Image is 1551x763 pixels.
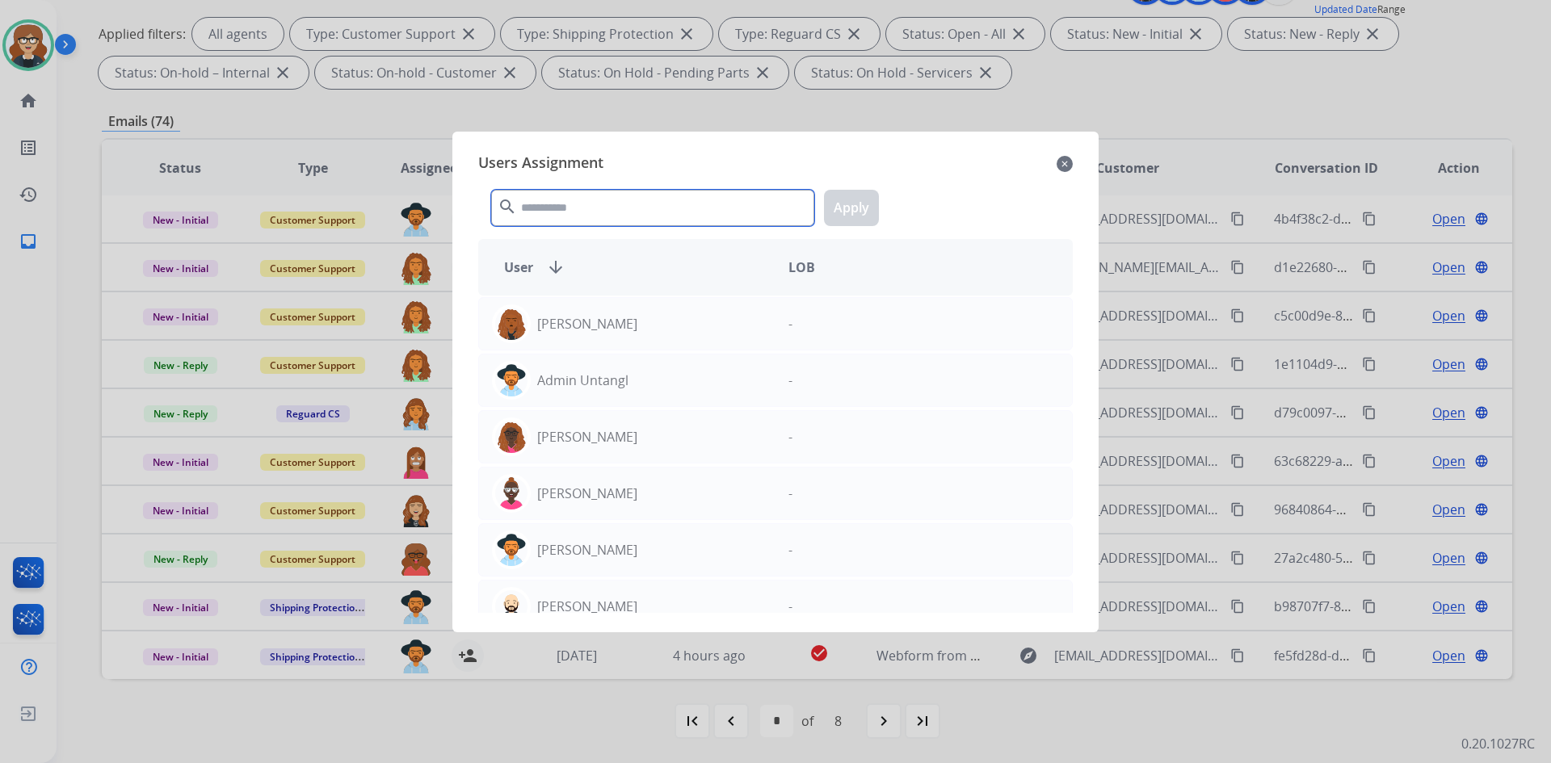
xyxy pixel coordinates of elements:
p: [PERSON_NAME] [537,540,637,560]
mat-icon: close [1057,154,1073,174]
p: [PERSON_NAME] [537,314,637,333]
p: - [788,540,792,560]
span: LOB [788,258,815,277]
p: - [788,314,792,333]
p: [PERSON_NAME] [537,427,637,446]
p: Admin Untangl [537,371,628,390]
mat-icon: arrow_downward [546,258,565,277]
mat-icon: search [498,197,517,216]
p: - [788,484,792,503]
p: [PERSON_NAME] [537,597,637,616]
span: Users Assignment [478,151,603,177]
button: Apply [824,190,879,226]
p: [PERSON_NAME] [537,484,637,503]
p: - [788,597,792,616]
p: - [788,371,792,390]
div: User [491,258,775,277]
p: - [788,427,792,446]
